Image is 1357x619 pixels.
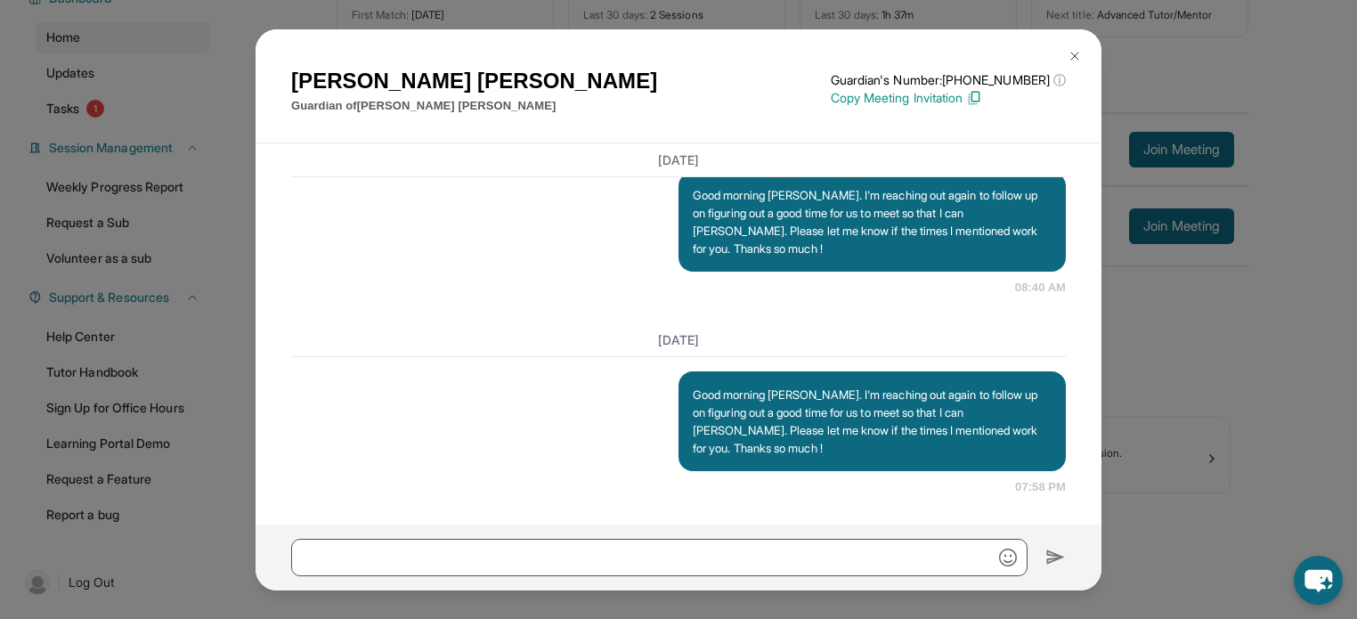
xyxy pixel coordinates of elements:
[999,549,1017,566] img: Emoji
[1053,71,1066,89] span: ⓘ
[291,331,1066,349] h3: [DATE]
[966,90,982,106] img: Copy Icon
[1015,478,1066,496] span: 07:58 PM
[291,97,657,115] p: Guardian of [PERSON_NAME] [PERSON_NAME]
[693,386,1052,457] p: Good morning [PERSON_NAME]. I'm reaching out again to follow up on figuring out a good time for u...
[291,65,657,97] h1: [PERSON_NAME] [PERSON_NAME]
[831,89,1066,107] p: Copy Meeting Invitation
[1068,49,1082,63] img: Close Icon
[291,151,1066,168] h3: [DATE]
[1015,279,1066,297] span: 08:40 AM
[1045,547,1066,568] img: Send icon
[693,186,1052,257] p: Good morning [PERSON_NAME]. I'm reaching out again to follow up on figuring out a good time for u...
[831,71,1066,89] p: Guardian's Number: [PHONE_NUMBER]
[1294,556,1343,605] button: chat-button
